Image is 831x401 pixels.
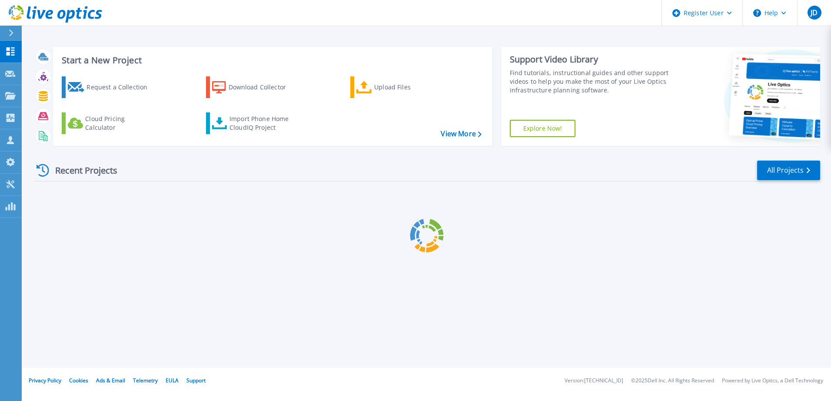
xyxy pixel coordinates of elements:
div: Find tutorials, instructional guides and other support videos to help you make the most of your L... [510,69,672,95]
div: Recent Projects [33,160,129,181]
li: Version: [TECHNICAL_ID] [565,378,623,384]
div: Support Video Library [510,54,672,65]
a: Cookies [69,377,88,384]
div: Request a Collection [86,79,156,96]
div: Upload Files [374,79,444,96]
a: Download Collector [206,76,303,98]
a: Cloud Pricing Calculator [62,112,159,134]
a: Support [186,377,206,384]
div: Download Collector [229,79,298,96]
a: View More [441,130,481,138]
h3: Start a New Project [62,56,481,65]
a: Upload Files [350,76,447,98]
a: Request a Collection [62,76,159,98]
div: Import Phone Home CloudIQ Project [229,115,297,132]
a: All Projects [757,161,820,180]
span: JD [811,9,818,16]
li: Powered by Live Optics, a Dell Technology [722,378,823,384]
li: © 2025 Dell Inc. All Rights Reserved [631,378,714,384]
div: Cloud Pricing Calculator [85,115,155,132]
a: EULA [166,377,179,384]
a: Telemetry [133,377,158,384]
a: Explore Now! [510,120,576,137]
a: Ads & Email [96,377,125,384]
a: Privacy Policy [29,377,61,384]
